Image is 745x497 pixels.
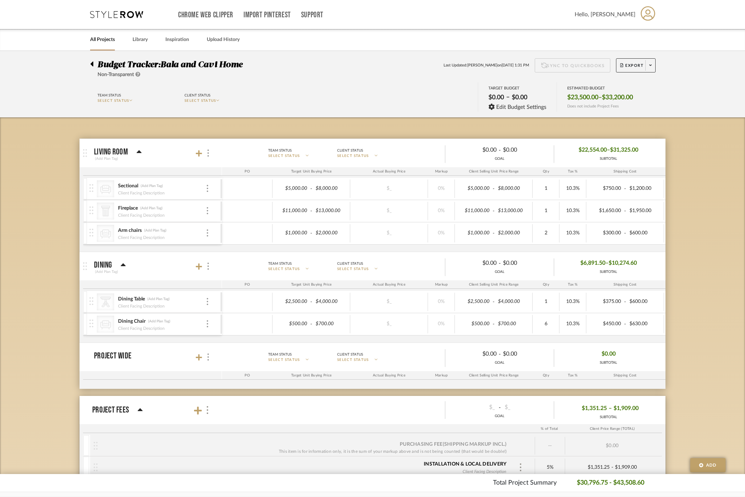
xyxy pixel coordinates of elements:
div: Client Selling Unit Price Range [455,167,533,176]
div: Shipping Cost [586,280,664,289]
span: Export [620,63,644,74]
div: Tax % [559,280,586,289]
div: Ship. Markup % [664,167,698,176]
div: 1 [535,206,557,216]
div: Client Facing Description [461,467,508,475]
span: Add [706,462,717,468]
div: 0% [430,183,452,194]
div: $375.00 [588,297,623,307]
span: $31,325.00 [610,145,638,156]
img: 3dots-v.svg [207,185,208,192]
span: [PERSON_NAME] [467,63,497,69]
div: Target Unit Buying Price [272,371,350,380]
div: Team Status [268,147,292,154]
div: Client Status [337,147,363,154]
img: vertical-grip.svg [89,184,93,192]
span: $22,554.00 [579,145,607,156]
button: Sync to QuickBooks [535,58,611,72]
div: 10.3% [562,319,584,329]
a: Inspiration [165,35,189,45]
span: SELECT STATUS [98,99,129,103]
span: SELECT STATUS [268,357,300,363]
div: $1,650.00 [588,206,623,216]
span: - [309,207,313,215]
div: Client Selling Unit Price Range [455,280,533,289]
img: 3dots-v.svg [207,263,209,270]
div: $1,351.25 [565,464,609,470]
img: more.svg [519,463,522,471]
span: - [623,230,627,237]
span: - [309,230,313,237]
div: 10.3% [562,228,584,238]
span: SELECT STATUS [337,267,369,272]
div: SUBTOTAL [600,360,617,366]
div: Dining Table [118,296,145,303]
div: GOAL [445,269,554,275]
div: Markup [428,280,455,289]
div: 10.3% [562,206,584,216]
span: - [309,298,313,305]
span: SELECT STATUS [337,153,369,159]
div: Project Fees$_-$_GOAL$1,351.25–$1,909.00SUBTOTAL [80,424,665,485]
img: 3dots-v.svg [207,320,208,327]
mat-expansion-panel-header: Project Fees$_-$_GOAL$1,351.25–$1,909.00SUBTOTAL [80,396,665,424]
div: Actual Buying Price [350,371,428,380]
mat-expansion-panel-header: Project WideTeam StatusSELECT STATUSClient StatusSELECT STATUS$0.00-$0.00GOAL$0.00SUBTOTAL [80,343,665,371]
div: $600.00 [627,297,662,307]
div: $1,950.00 [627,206,662,216]
div: Markup [428,371,455,380]
img: vertical-grip.svg [89,206,93,214]
button: Export [616,58,656,72]
span: Hello, [PERSON_NAME] [575,10,635,19]
div: Shipping Cost [586,167,664,176]
span: Budget Tracker: [98,60,160,69]
span: $1,351.25 [582,403,607,414]
div: GOAL [445,360,554,366]
div: $500.00 [457,319,492,329]
img: vertical-grip.svg [89,320,93,327]
a: All Projects [90,35,115,45]
div: (Add Plan Tag) [144,228,167,233]
div: $600.00 [627,228,662,238]
div: $1,000.00 [457,228,492,238]
span: - [309,321,313,328]
mat-expansion-panel-header: Living Room(Add Plan Tag)Team StatusSELECT STATUSClient StatusSELECT STATUS$0.00-$0.00GOAL$22,554... [80,139,665,167]
div: $2,500.00 [457,297,492,307]
img: vertical-grip.svg [89,229,93,236]
span: Bala and Cavi Home [160,60,242,69]
div: Team Status [268,351,292,358]
span: Edit Budget Settings [496,104,546,110]
div: $1,200.00 [627,183,662,194]
mat-expansion-panel-header: Dining(Add Plan Tag)Team StatusSELECT STATUSClient StatusSELECT STATUS$0.00-$0.00GOAL$6,891.50–$1... [80,252,665,280]
div: Tax % [559,371,586,380]
div: $_ [370,228,409,238]
div: Living Room(Add Plan Tag)Team StatusSELECT STATUSClient StatusSELECT STATUS$0.00-$0.00GOAL$22,554... [83,167,665,252]
span: - [623,207,627,215]
div: $0.00 [451,258,499,269]
div: Client Selling Unit Price Range [455,371,533,380]
span: on [497,63,501,69]
div: Dining Chair [118,318,146,325]
div: - [445,402,554,413]
div: $750.00 [588,183,623,194]
div: $630.00 [627,319,662,329]
div: Client Status [337,261,363,267]
div: 10.3% [562,297,584,307]
a: Library [133,35,148,45]
div: $0.00 [565,437,659,455]
div: $2,500.00 [275,297,309,307]
div: SUBTOTAL [579,415,639,420]
div: Qty [533,371,559,380]
div: Actual Buying Price [350,280,428,289]
span: - [492,230,496,237]
div: 1 [535,183,557,194]
span: $1,909.00 [614,403,639,414]
div: Project WideTeam StatusSELECT STATUSClient StatusSELECT STATUS$0.00-$0.00GOAL$0.00SUBTOTAL [83,371,665,389]
div: (Add Plan Tag) [148,319,171,324]
span: - [499,350,501,358]
div: $_ [370,297,409,307]
a: Import Pinterest [244,12,291,18]
p: Living Room [94,148,128,156]
span: SELECT STATUS [337,357,369,363]
span: - [492,321,496,328]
